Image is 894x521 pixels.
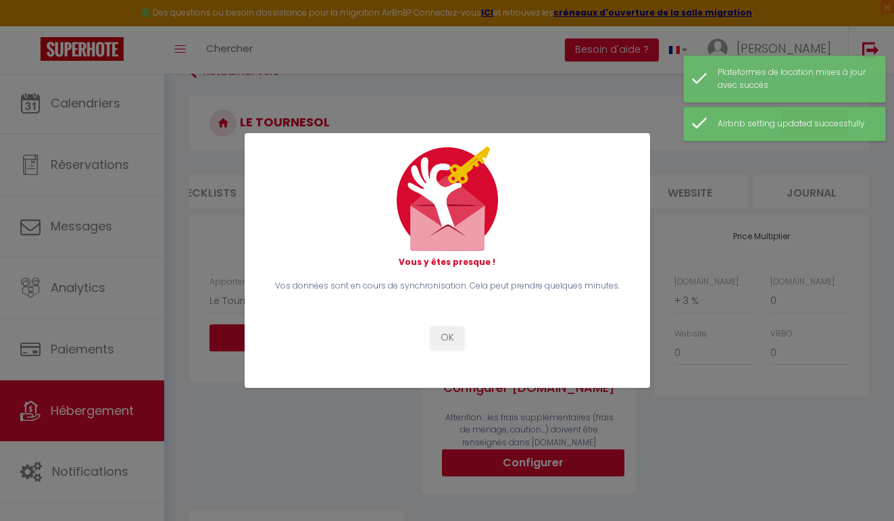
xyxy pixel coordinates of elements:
p: Vos données sont en cours de synchronisation. Cela peut prendre quelques minutes. [272,280,623,293]
strong: Vous y êtes presque ! [399,256,495,268]
button: Ouvrir le widget de chat LiveChat [11,5,51,46]
div: Plateformes de location mises à jour avec succès [718,66,872,92]
div: Airbnb setting updated successfully [718,118,872,130]
img: mail [397,147,498,251]
button: OK [430,326,464,349]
